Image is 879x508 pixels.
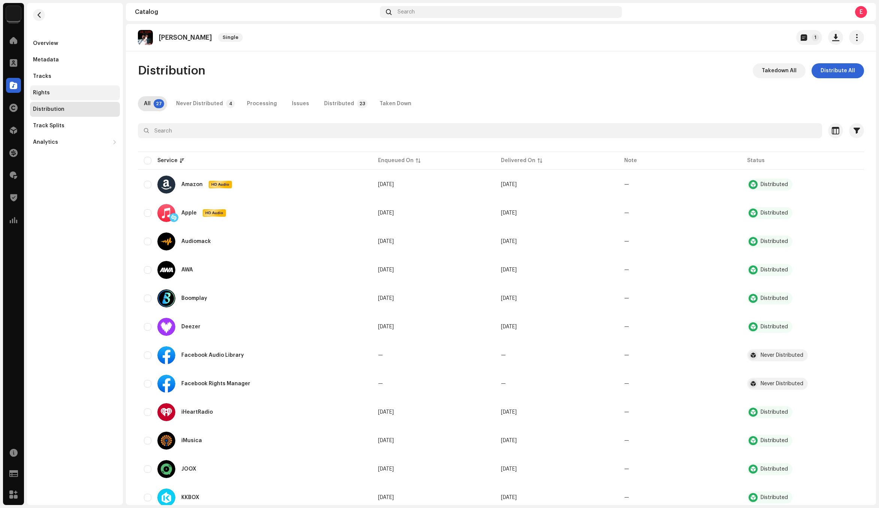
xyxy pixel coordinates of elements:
div: Amazon [181,182,203,187]
re-a-table-badge: — [624,438,629,443]
div: Taken Down [380,96,411,111]
re-m-nav-item: Distribution [30,102,120,117]
div: Facebook Audio Library [181,353,244,358]
span: Oct 8, 2025 [501,182,517,187]
span: Oct 8, 2025 [501,210,517,216]
span: Oct 8, 2025 [501,239,517,244]
re-m-nav-item: Metadata [30,52,120,67]
div: AWA [181,267,193,273]
div: Delivered On [501,157,535,164]
re-a-table-badge: — [624,324,629,329]
p: [PERSON_NAME] [159,34,212,42]
span: Oct 8, 2025 [501,267,517,273]
div: Boomplay [181,296,207,301]
span: HD Audio [209,182,231,187]
div: Distributed [761,239,788,244]
re-m-nav-item: Overview [30,36,120,51]
div: Never Distributed [176,96,223,111]
span: Search [398,9,415,15]
div: Never Distributed [761,381,803,386]
div: Distributed [761,410,788,415]
div: iMusica [181,438,202,443]
p-badge: 23 [357,99,368,108]
div: Distributed [761,182,788,187]
div: All [144,96,151,111]
p-badge: 4 [226,99,235,108]
div: Never Distributed [761,353,803,358]
div: Service [157,157,178,164]
div: Overview [33,40,58,46]
div: Analytics [33,139,58,145]
span: Oct 7, 2025 [378,296,394,301]
div: Distributed [761,267,788,273]
img: 01de2bb6-a273-4cab-8b85-9eb78bdf0561 [138,30,153,45]
div: Distributed [324,96,354,111]
span: Distribution [138,63,205,78]
div: Metadata [33,57,59,63]
span: Oct 8, 2025 [501,438,517,443]
span: Single [218,33,243,42]
div: Distributed [761,466,788,472]
re-a-table-badge: — [624,381,629,386]
div: Apple [181,210,197,216]
re-a-table-badge: — [624,210,629,216]
button: Distribute All [812,63,864,78]
span: — [501,381,506,386]
span: HD Audio [203,210,225,216]
re-a-table-badge: — [624,466,629,472]
span: Oct 8, 2025 [501,410,517,415]
re-a-table-badge: — [624,495,629,500]
div: KKBOX [181,495,199,500]
span: Oct 7, 2025 [378,239,394,244]
div: Distributed [761,324,788,329]
re-a-table-badge: — [624,410,629,415]
span: Oct 8, 2025 [501,296,517,301]
span: Oct 8, 2025 [501,466,517,472]
div: Tracks [33,73,51,79]
div: Distribution [33,106,64,112]
div: Distributed [761,438,788,443]
span: Oct 7, 2025 [378,495,394,500]
div: Track Splits [33,123,64,129]
button: Takedown All [753,63,806,78]
img: de0d2825-999c-4937-b35a-9adca56ee094 [6,6,21,21]
span: Oct 7, 2025 [378,267,394,273]
span: Oct 7, 2025 [378,438,394,443]
span: Distribute All [821,63,855,78]
span: Oct 7, 2025 [378,210,394,216]
div: Deezer [181,324,200,329]
input: Search [138,123,822,138]
p-badge: 27 [154,99,164,108]
re-m-nav-item: Rights [30,85,120,100]
re-m-nav-item: Tracks [30,69,120,84]
span: Oct 7, 2025 [378,324,394,329]
span: — [378,381,383,386]
span: Oct 7, 2025 [378,466,394,472]
span: — [501,353,506,358]
re-m-nav-dropdown: Analytics [30,135,120,150]
span: Takedown All [762,63,797,78]
div: Processing [247,96,277,111]
div: Rights [33,90,50,96]
span: Oct 7, 2025 [378,182,394,187]
re-a-table-badge: — [624,182,629,187]
div: Distributed [761,210,788,216]
span: Oct 8, 2025 [501,495,517,500]
div: iHeartRadio [181,410,213,415]
re-a-table-badge: — [624,239,629,244]
re-a-table-badge: — [624,267,629,273]
div: Enqueued On [378,157,414,164]
span: Oct 7, 2025 [378,410,394,415]
div: Issues [292,96,309,111]
re-a-table-badge: — [624,353,629,358]
div: Catalog [135,9,377,15]
div: Facebook Rights Manager [181,381,250,386]
div: JOOX [181,466,196,472]
re-a-table-badge: — [624,296,629,301]
span: — [378,353,383,358]
div: Distributed [761,296,788,301]
span: Oct 8, 2025 [501,324,517,329]
p-badge: 1 [812,34,819,41]
button: 1 [796,30,822,45]
re-m-nav-item: Track Splits [30,118,120,133]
